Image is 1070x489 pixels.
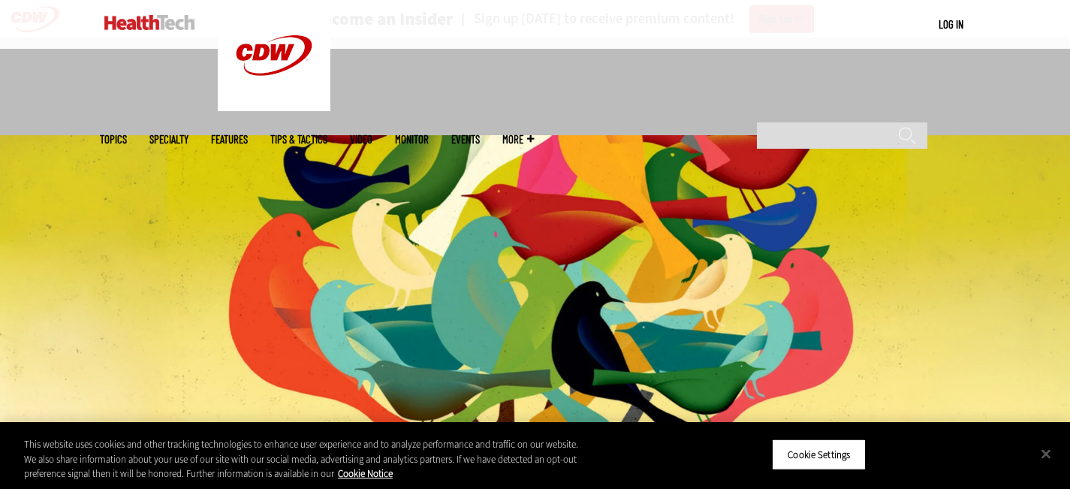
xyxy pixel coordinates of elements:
a: More information about your privacy [338,467,393,480]
span: Topics [100,134,127,145]
a: Events [451,134,480,145]
img: Home [104,15,195,30]
div: User menu [939,17,963,32]
a: Log in [939,17,963,31]
a: Tips & Tactics [270,134,327,145]
a: Video [350,134,372,145]
a: Features [211,134,248,145]
span: More [502,134,534,145]
span: Specialty [149,134,188,145]
button: Close [1029,437,1062,470]
a: MonITor [395,134,429,145]
button: Cookie Settings [772,439,866,470]
div: This website uses cookies and other tracking technologies to enhance user experience and to analy... [24,437,589,481]
a: CDW [218,99,330,115]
